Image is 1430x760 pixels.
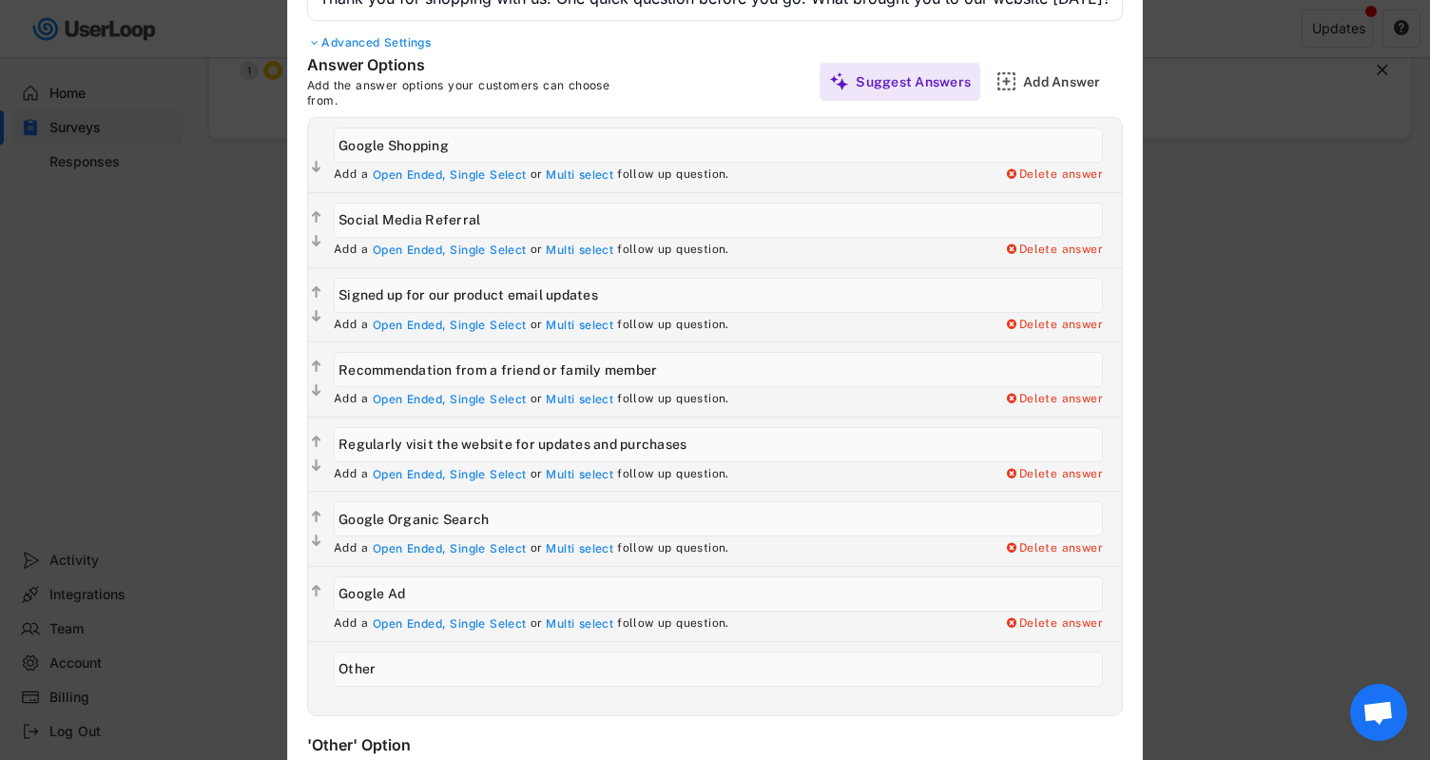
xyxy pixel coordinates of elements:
button:  [308,358,324,377]
div: Multi select [546,318,613,333]
div: Open Ended, [373,167,446,183]
div: Answer Options [307,55,592,78]
button:  [308,232,324,251]
button:  [308,158,324,177]
div: Open Ended, [373,467,446,482]
button:  [308,433,324,452]
input: Google Ad [334,576,1103,612]
div: follow up question. [617,392,729,407]
text:  [312,533,321,549]
div: or [531,167,543,183]
div: Single Select [450,243,526,258]
div: Delete answer [1004,541,1103,556]
input: Regularly visit the website for updates and purchases [334,427,1103,462]
button:  [308,307,324,326]
div: Add the answer options your customers can choose from. [307,78,640,107]
div: Open Ended, [373,318,446,333]
input: Other [334,652,1103,687]
button:  [308,508,324,527]
button:  [308,283,324,302]
div: Add a [334,541,368,556]
div: 'Other' Option [307,735,687,758]
div: Add Answer [1023,73,1118,90]
input: Social Media Referral [334,203,1103,238]
div: Delete answer [1004,616,1103,632]
input: Google Shopping [334,127,1103,163]
div: or [531,467,543,482]
div: Add a [334,318,368,333]
button:  [308,381,324,400]
div: Multi select [546,616,613,632]
div: or [531,392,543,407]
div: Advanced Settings [307,35,1123,50]
text:  [312,209,321,225]
text:  [312,458,321,474]
div: Single Select [450,467,526,482]
text:  [312,308,321,324]
text:  [312,583,321,599]
button:  [308,208,324,227]
div: or [531,616,543,632]
div: Multi select [546,167,613,183]
text:  [312,284,321,301]
div: Multi select [546,243,613,258]
div: Open Ended, [373,243,446,258]
div: Single Select [450,167,526,183]
div: follow up question. [617,318,729,333]
div: Multi select [546,392,613,407]
div: Open Ended, [373,392,446,407]
text:  [312,159,321,175]
div: Delete answer [1004,392,1103,407]
input: Signed up for our product email updates [334,278,1103,313]
div: Single Select [450,318,526,333]
div: Delete answer [1004,318,1103,333]
div: Single Select [450,541,526,556]
div: Suggest Answers [856,73,971,90]
div: Add a [334,392,368,407]
text:  [312,434,321,450]
div: follow up question. [617,467,729,482]
div: Single Select [450,392,526,407]
text:  [312,509,321,525]
div: or [531,541,543,556]
a: Open chat [1350,684,1407,741]
div: Add a [334,467,368,482]
img: MagicMajor%20%28Purple%29.svg [829,71,849,91]
div: follow up question. [617,243,729,258]
text:  [312,233,321,249]
div: Add a [334,167,368,183]
text:  [312,383,321,399]
div: or [531,243,543,258]
div: Add a [334,243,368,258]
div: follow up question. [617,541,729,556]
input: Google Organic Search [334,501,1103,536]
text:  [312,360,321,376]
div: Open Ended, [373,616,446,632]
div: Delete answer [1004,467,1103,482]
div: follow up question. [617,167,729,183]
div: Add a [334,616,368,632]
img: AddMajor.svg [996,71,1016,91]
button:  [308,457,324,476]
div: follow up question. [617,616,729,632]
div: Single Select [450,616,526,632]
div: Multi select [546,467,613,482]
div: Delete answer [1004,167,1103,183]
div: or [531,318,543,333]
button:  [308,582,324,601]
div: Open Ended, [373,541,446,556]
div: Multi select [546,541,613,556]
button:  [308,532,324,551]
div: Delete answer [1004,243,1103,258]
input: Recommendation from a friend or family member [334,352,1103,387]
